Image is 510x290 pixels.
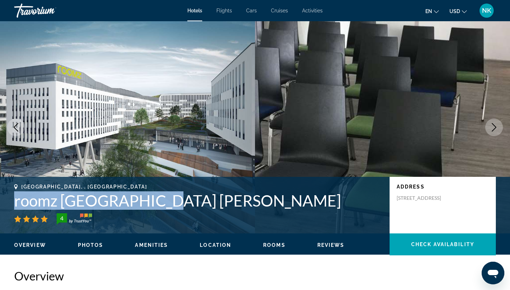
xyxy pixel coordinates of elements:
span: Location [200,242,231,248]
a: Hotels [187,8,202,13]
p: [STREET_ADDRESS] [397,195,453,201]
span: USD [449,8,460,14]
span: Reviews [317,242,345,248]
h2: Overview [14,269,496,283]
button: Change currency [449,6,467,16]
div: 4 [55,214,69,222]
span: Overview [14,242,46,248]
span: [GEOGRAPHIC_DATA], , [GEOGRAPHIC_DATA] [21,184,147,190]
span: Photos [78,242,103,248]
a: Cruises [271,8,288,13]
button: Reviews [317,242,345,248]
button: Location [200,242,231,248]
a: Cars [246,8,257,13]
h1: roomz [GEOGRAPHIC_DATA] [PERSON_NAME] [14,191,382,210]
button: Overview [14,242,46,248]
p: Address [397,184,489,190]
button: Change language [425,6,439,16]
span: en [425,8,432,14]
span: Rooms [263,242,285,248]
a: Travorium [14,1,85,20]
button: Photos [78,242,103,248]
iframe: Кнопка запуска окна обмена сообщениями [482,262,504,284]
button: Next image [485,118,503,136]
img: trustyou-badge-hor.svg [57,213,92,225]
button: Rooms [263,242,285,248]
a: Activities [302,8,323,13]
button: Amenities [135,242,168,248]
button: Previous image [7,118,25,136]
a: Flights [216,8,232,13]
button: Check Availability [390,233,496,255]
span: Amenities [135,242,168,248]
span: Check Availability [411,242,474,247]
button: User Menu [477,3,496,18]
span: NK [482,7,491,14]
